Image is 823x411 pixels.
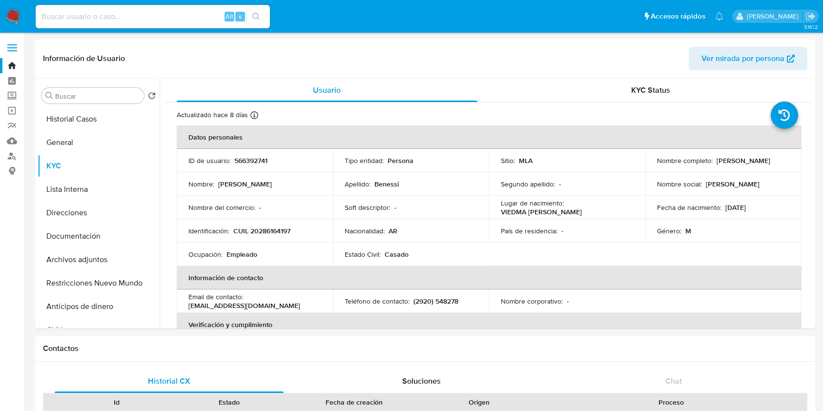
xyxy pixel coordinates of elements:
p: [PERSON_NAME] [218,180,272,188]
p: [PERSON_NAME] [706,180,760,188]
span: Historial CX [148,375,190,387]
p: Email de contacto : [188,292,243,301]
span: Chat [665,375,682,387]
p: Segundo apellido : [501,180,555,188]
div: Proceso [542,397,800,407]
p: Benessi [374,180,399,188]
button: Archivos adjuntos [38,248,160,271]
p: Actualizado hace 8 días [177,110,248,120]
p: - [394,203,396,212]
p: Sitio : [501,156,515,165]
a: Salir [805,11,816,21]
p: CUIL 20286164197 [233,226,290,235]
p: Nombre social : [657,180,702,188]
span: Ver mirada por persona [701,47,784,70]
p: [EMAIL_ADDRESS][DOMAIN_NAME] [188,301,300,310]
button: General [38,131,160,154]
button: Buscar [45,92,53,100]
p: VIEDMA [PERSON_NAME] [501,207,582,216]
p: Estado Civil : [345,250,381,259]
button: KYC [38,154,160,178]
p: Empleado [226,250,257,259]
p: AR [389,226,397,235]
span: Alt [226,12,233,21]
th: Datos personales [177,125,802,149]
p: (2920) 548278 [413,297,458,306]
a: Notificaciones [715,12,723,21]
p: ID de usuario : [188,156,230,165]
p: Nacionalidad : [345,226,385,235]
p: Nombre completo : [657,156,713,165]
p: valentina.santellan@mercadolibre.com [747,12,802,21]
p: Nombre del comercio : [188,203,255,212]
div: Origen [430,397,529,407]
p: - [561,226,563,235]
p: [DATE] [725,203,746,212]
button: Documentación [38,225,160,248]
p: Identificación : [188,226,229,235]
p: Fecha de nacimiento : [657,203,721,212]
span: Accesos rápidos [651,11,705,21]
h1: Información de Usuario [43,54,125,63]
p: Nombre : [188,180,214,188]
button: Ver mirada por persona [689,47,807,70]
p: - [559,180,561,188]
div: Estado [180,397,279,407]
span: KYC Status [631,84,670,96]
button: search-icon [246,10,266,23]
p: Lugar de nacimiento : [501,199,564,207]
p: Apellido : [345,180,370,188]
input: Buscar usuario o caso... [36,10,270,23]
div: Fecha de creación [292,397,416,407]
button: Lista Interna [38,178,160,201]
p: Género : [657,226,681,235]
th: Verificación y cumplimiento [177,313,802,336]
p: MLA [519,156,533,165]
p: - [259,203,261,212]
p: Ocupación : [188,250,223,259]
p: - [567,297,569,306]
p: 566392741 [234,156,267,165]
p: País de residencia : [501,226,557,235]
th: Información de contacto [177,266,802,289]
p: Casado [385,250,409,259]
div: Id [67,397,166,407]
h1: Contactos [43,344,807,353]
p: Tipo entidad : [345,156,384,165]
p: Nombre corporativo : [501,297,563,306]
p: M [685,226,691,235]
p: Persona [388,156,413,165]
p: [PERSON_NAME] [717,156,770,165]
button: Direcciones [38,201,160,225]
button: CVU [38,318,160,342]
span: Usuario [313,84,341,96]
input: Buscar [55,92,140,101]
button: Volver al orden por defecto [148,92,156,103]
span: s [239,12,242,21]
p: Soft descriptor : [345,203,391,212]
p: Teléfono de contacto : [345,297,410,306]
button: Anticipos de dinero [38,295,160,318]
span: Soluciones [402,375,441,387]
button: Restricciones Nuevo Mundo [38,271,160,295]
button: Historial Casos [38,107,160,131]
